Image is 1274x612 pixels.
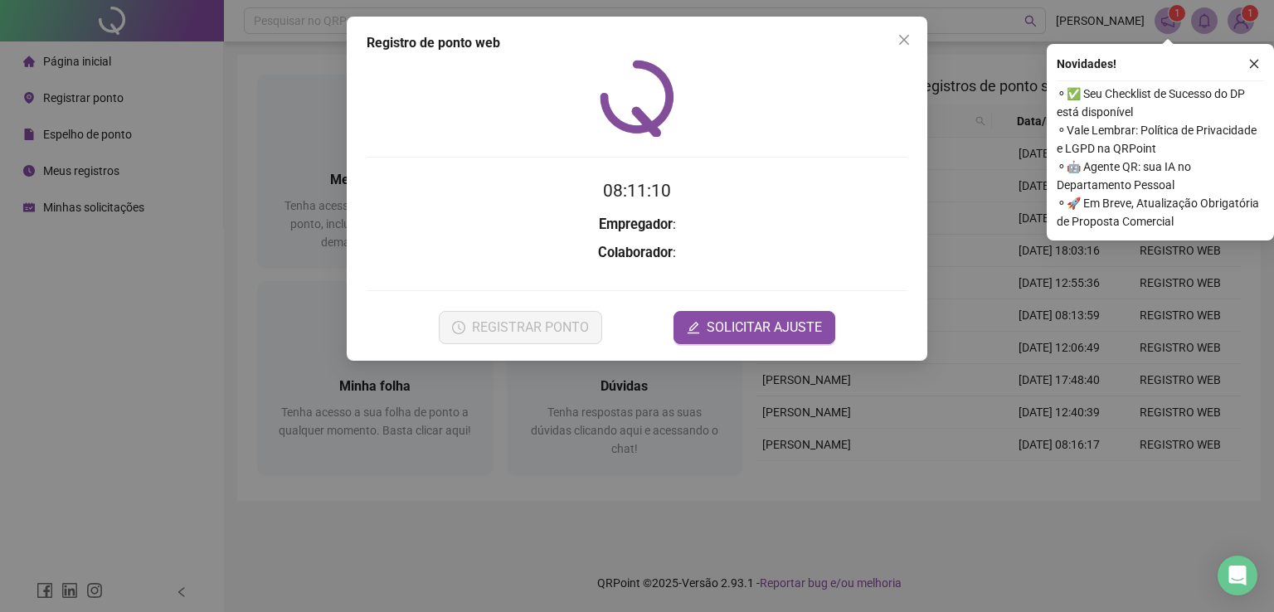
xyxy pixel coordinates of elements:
h3: : [367,242,907,264]
button: REGISTRAR PONTO [439,311,602,344]
strong: Colaborador [598,245,673,260]
span: ⚬ 🤖 Agente QR: sua IA no Departamento Pessoal [1057,158,1264,194]
span: SOLICITAR AJUSTE [707,318,822,338]
span: ⚬ Vale Lembrar: Política de Privacidade e LGPD na QRPoint [1057,121,1264,158]
time: 08:11:10 [603,181,671,201]
span: ⚬ 🚀 Em Breve, Atualização Obrigatória de Proposta Comercial [1057,194,1264,231]
h3: : [367,214,907,236]
img: QRPoint [600,60,674,137]
span: Novidades ! [1057,55,1116,73]
strong: Empregador [599,216,673,232]
button: Close [891,27,917,53]
div: Open Intercom Messenger [1218,556,1257,595]
div: Registro de ponto web [367,33,907,53]
span: edit [687,321,700,334]
span: close [1248,58,1260,70]
span: ⚬ ✅ Seu Checklist de Sucesso do DP está disponível [1057,85,1264,121]
span: close [897,33,911,46]
button: editSOLICITAR AJUSTE [673,311,835,344]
